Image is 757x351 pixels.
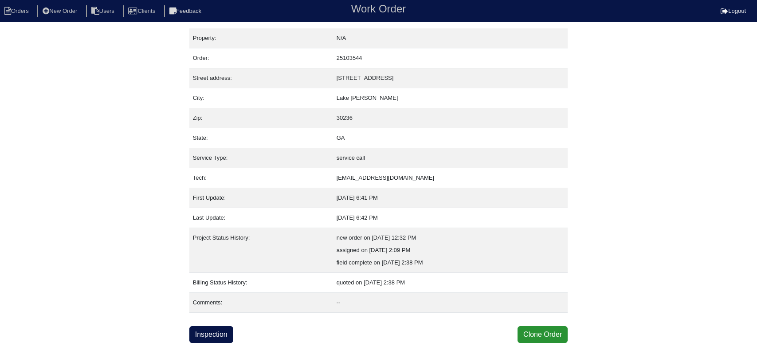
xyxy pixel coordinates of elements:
td: First Update: [189,188,333,208]
td: Lake [PERSON_NAME] [333,88,568,108]
td: -- [333,293,568,313]
td: 25103544 [333,48,568,68]
td: [DATE] 6:41 PM [333,188,568,208]
td: Billing Status History: [189,273,333,293]
button: Clone Order [518,326,568,343]
td: GA [333,128,568,148]
td: Street address: [189,68,333,88]
td: N/A [333,28,568,48]
li: Feedback [164,5,208,17]
li: New Order [37,5,84,17]
a: Clients [123,8,162,14]
td: Zip: [189,108,333,128]
div: new order on [DATE] 12:32 PM [337,232,565,244]
td: Last Update: [189,208,333,228]
td: [EMAIL_ADDRESS][DOMAIN_NAME] [333,168,568,188]
td: State: [189,128,333,148]
div: field complete on [DATE] 2:38 PM [337,256,565,269]
a: New Order [37,8,84,14]
a: Users [86,8,122,14]
li: Clients [123,5,162,17]
div: assigned on [DATE] 2:09 PM [337,244,565,256]
td: service call [333,148,568,168]
td: 30236 [333,108,568,128]
a: Logout [721,8,746,14]
td: City: [189,88,333,108]
div: quoted on [DATE] 2:38 PM [337,276,565,289]
td: [DATE] 6:42 PM [333,208,568,228]
td: Project Status History: [189,228,333,273]
a: Inspection [189,326,233,343]
td: Comments: [189,293,333,313]
td: Property: [189,28,333,48]
td: Tech: [189,168,333,188]
td: Service Type: [189,148,333,168]
li: Users [86,5,122,17]
td: Order: [189,48,333,68]
td: [STREET_ADDRESS] [333,68,568,88]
